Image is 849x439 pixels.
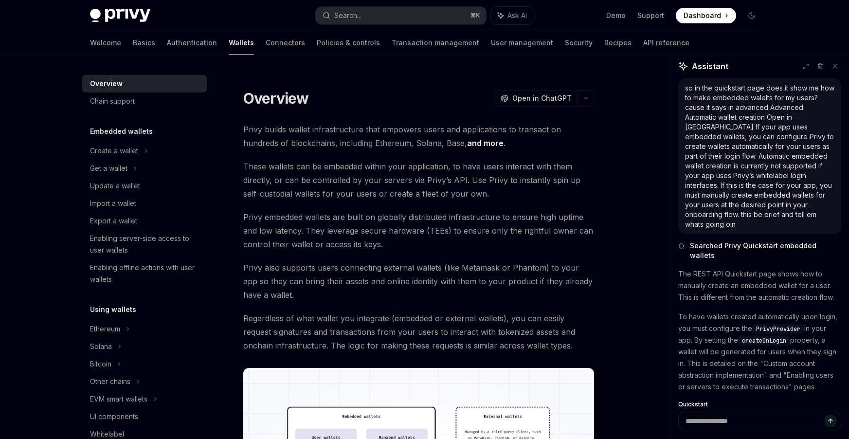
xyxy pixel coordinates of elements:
div: Overview [90,78,123,90]
a: API reference [643,31,689,55]
a: and more [467,138,504,148]
div: Import a wallet [90,198,136,209]
div: Ethereum [90,323,120,335]
img: dark logo [90,9,150,22]
div: so in the quickstart page does it show me how to make embedded walelts for my users? cause it say... [685,83,834,229]
p: To have wallets created automatically upon login, you must configure the in your app. By setting ... [678,311,841,393]
span: ⌘ K [470,12,480,19]
div: Bitcoin [90,358,111,370]
a: Recipes [604,31,632,55]
a: Wallets [229,31,254,55]
a: Authentication [167,31,217,55]
div: Enabling server-side access to user wallets [90,233,201,256]
a: Update a wallet [82,177,207,195]
button: Search...⌘K [316,7,486,24]
a: Support [637,11,664,20]
h5: Using wallets [90,304,136,315]
div: Other chains [90,376,130,387]
span: Assistant [692,60,728,72]
a: User management [491,31,553,55]
div: Update a wallet [90,180,140,192]
div: UI components [90,411,138,422]
div: EVM smart wallets [90,393,147,405]
a: Security [565,31,593,55]
span: Ask AI [507,11,527,20]
a: Policies & controls [317,31,380,55]
span: Regardless of what wallet you integrate (embedded or external wallets), you can easily request si... [243,311,594,352]
div: Search... [334,10,361,21]
p: The REST API Quickstart page shows how to manually create an embedded wallet for a user. This is ... [678,268,841,303]
button: Searched Privy Quickstart embedded wallets [678,241,841,260]
span: Dashboard [684,11,721,20]
a: Chain support [82,92,207,110]
div: Enabling offline actions with user wallets [90,262,201,285]
a: Export a wallet [82,212,207,230]
a: Overview [82,75,207,92]
a: Quickstart [678,401,841,408]
a: Welcome [90,31,121,55]
button: Open in ChatGPT [494,90,578,107]
span: Privy also supports users connecting external wallets (like Metamask or Phantom) to your app so t... [243,261,594,302]
span: These wallets can be embedded within your application, to have users interact with them directly,... [243,160,594,201]
button: Ask AI [491,7,534,24]
div: Chain support [90,95,135,107]
a: Basics [133,31,155,55]
a: Connectors [266,31,305,55]
span: Quickstart [678,401,708,408]
h1: Overview [243,90,309,107]
a: Transaction management [392,31,479,55]
span: Privy embedded wallets are built on globally distributed infrastructure to ensure high uptime and... [243,210,594,251]
a: UI components [82,408,207,425]
button: Toggle dark mode [744,8,759,23]
div: Solana [90,341,112,352]
a: Import a wallet [82,195,207,212]
span: Open in ChatGPT [512,93,572,103]
a: Enabling offline actions with user wallets [82,259,207,288]
span: createOnLogin [742,337,786,345]
span: PrivyProvider [756,325,800,333]
div: Get a wallet [90,163,127,174]
a: Enabling server-side access to user wallets [82,230,207,259]
a: Demo [606,11,626,20]
span: Privy builds wallet infrastructure that empowers users and applications to transact on hundreds o... [243,123,594,150]
div: Export a wallet [90,215,137,227]
span: Searched Privy Quickstart embedded wallets [690,241,841,260]
h5: Embedded wallets [90,126,153,137]
a: Dashboard [676,8,736,23]
div: Create a wallet [90,145,138,157]
button: Send message [825,415,836,427]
